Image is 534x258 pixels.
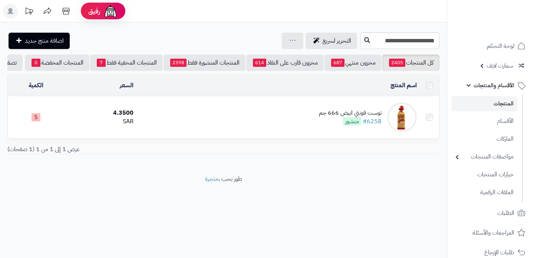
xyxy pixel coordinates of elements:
[120,81,133,90] a: السعر
[389,59,405,67] span: 2405
[452,131,517,147] a: الماركات
[452,184,517,200] a: الملفات الرقمية
[484,247,514,258] span: طلبات الإرجاع
[343,117,361,125] span: منشور
[20,4,38,20] a: تحديثات المنصة
[103,4,118,19] img: ai-face.png
[25,36,64,45] span: اضافة منتج جديد
[382,55,439,71] a: كل المنتجات2405
[363,117,382,126] a: #6258
[452,37,530,55] a: لوحة التحكم
[474,80,514,91] span: الأقسام والمنتجات
[324,55,382,71] a: مخزون منتهي687
[487,41,514,51] span: لوحة التحكم
[452,224,530,242] a: المراجعات والأسئلة
[390,81,417,90] a: اسم المنتج
[246,55,324,71] a: مخزون قارب على النفاذ614
[205,174,218,183] a: متجرة
[32,113,40,121] span: 5
[32,59,40,67] span: 0
[25,55,89,71] a: المنتجات المخفضة0
[29,81,43,90] a: الكمية
[452,149,517,165] a: مواصفات المنتجات
[170,59,187,67] span: 2398
[472,228,514,238] span: المراجعات والأسئلة
[452,167,517,183] a: خيارات المنتجات
[319,109,382,117] div: توست فونتي ابيض 666 جم
[452,204,530,222] a: الطلبات
[88,7,100,16] span: رفيق
[90,55,163,71] a: المنتجات المخفية فقط7
[331,59,345,67] span: 687
[487,61,513,71] span: سمارت لايف
[452,96,517,111] a: المنتجات
[9,33,70,49] a: اضافة منتج جديد
[323,36,351,45] span: التحرير لسريع
[253,59,266,67] span: 614
[97,59,106,67] span: 7
[452,113,517,129] a: الأقسام
[2,145,224,154] div: عرض 1 إلى 1 من 1 (1 صفحات)
[306,33,357,49] a: التحرير لسريع
[497,208,514,218] span: الطلبات
[387,102,417,132] img: توست فونتي ابيض 666 جم
[67,109,133,117] div: 4.3500
[67,117,133,126] div: SAR
[164,55,245,71] a: المنتجات المنشورة فقط2398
